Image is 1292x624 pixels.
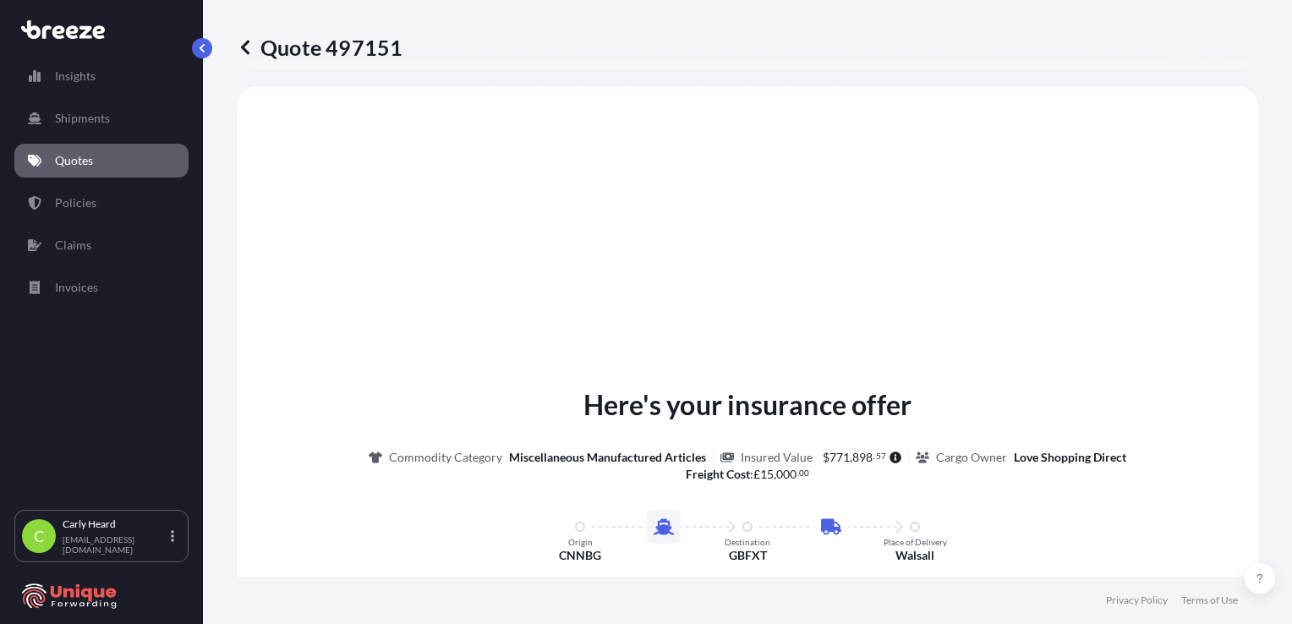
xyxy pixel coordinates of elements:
p: Invoices [55,279,98,296]
p: Claims [55,237,91,254]
span: £ [753,468,760,480]
span: , [774,468,776,480]
a: Shipments [14,101,189,135]
p: Carly Heard [63,517,167,531]
p: Here's your insurance offer [583,385,912,425]
p: Commodity Category [389,449,502,466]
span: 15 [760,468,774,480]
span: $ [823,452,829,463]
a: Privacy Policy [1106,594,1168,607]
p: Shipments [55,110,110,127]
span: 771 [829,452,850,463]
p: CNNBG [559,547,601,564]
p: Quote 497151 [237,34,402,61]
span: 57 [876,453,886,459]
p: Policies [55,194,96,211]
a: Policies [14,186,189,220]
a: Terms of Use [1181,594,1238,607]
p: Destination [725,537,770,547]
span: 000 [776,468,797,480]
span: . [873,453,875,459]
p: Cargo Owner [936,449,1007,466]
span: . [797,470,799,476]
p: GBFXT [729,547,767,564]
p: Walsall [895,547,934,564]
img: organization-logo [21,583,118,610]
span: 00 [799,470,809,476]
a: Claims [14,228,189,262]
span: , [850,452,852,463]
p: Origin [568,537,593,547]
p: Insights [55,68,96,85]
p: Love Shopping Direct [1014,449,1126,466]
p: [EMAIL_ADDRESS][DOMAIN_NAME] [63,534,167,555]
a: Insights [14,59,189,93]
p: Place of Delivery [884,537,947,547]
p: Miscellaneous Manufactured Articles [509,449,706,466]
p: : [686,466,810,483]
span: C [34,528,44,545]
a: Quotes [14,144,189,178]
b: Freight Cost [686,467,750,481]
a: Invoices [14,271,189,304]
span: 898 [852,452,873,463]
p: Quotes [55,152,93,169]
p: Insured Value [741,449,813,466]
